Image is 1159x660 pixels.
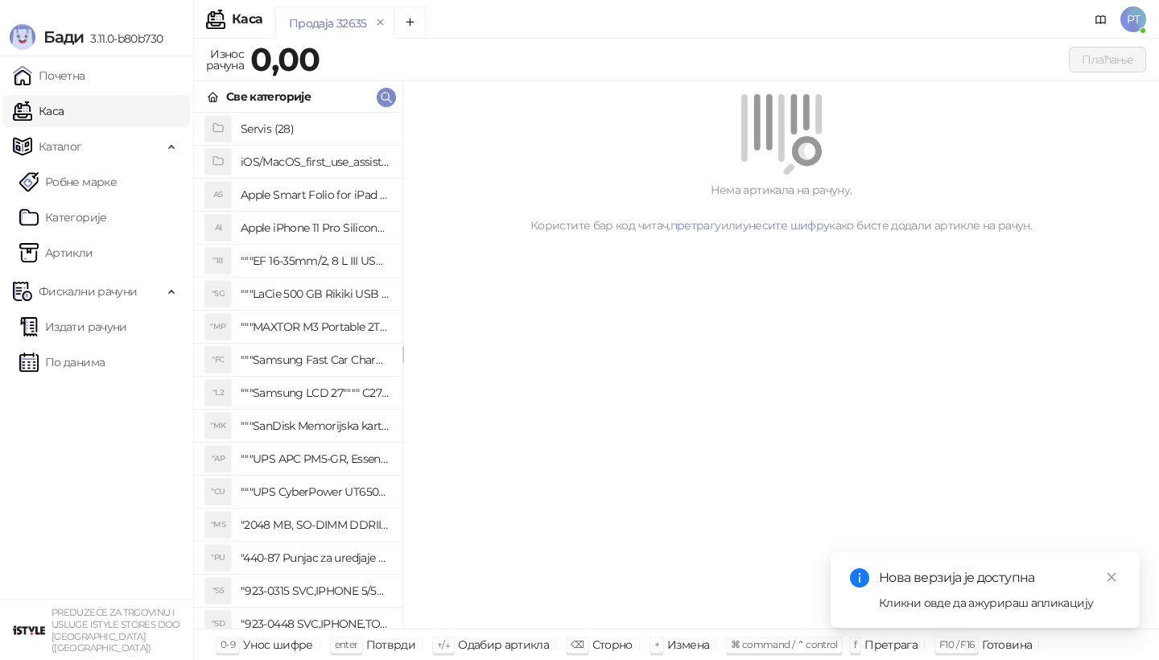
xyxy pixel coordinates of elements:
span: PT [1120,6,1146,32]
h4: """UPS APC PM5-GR, Essential Surge Arrest,5 utic_nica""" [241,446,390,472]
h4: Apple iPhone 11 Pro Silicone Case - Black [241,215,390,241]
span: ↑/↓ [437,638,450,650]
a: По данима [19,346,105,378]
h4: "923-0448 SVC,IPHONE,TOURQUE DRIVER KIT .65KGF- CM Šrafciger " [241,611,390,637]
h4: iOS/MacOS_first_use_assistance (4) [241,149,390,175]
a: Почетна [13,60,85,92]
div: Кликни овде да ажурираш апликацију [879,594,1120,612]
h4: Apple Smart Folio for iPad mini (A17 Pro) - Sage [241,182,390,208]
a: Робне марке [19,166,117,198]
img: 64x64-companyLogo-77b92cf4-9946-4f36-9751-bf7bb5fd2c7d.png [13,614,45,646]
div: Нова верзија је доступна [879,568,1120,588]
a: Категорије [19,201,107,233]
div: Готовина [982,634,1032,655]
h4: """EF 16-35mm/2, 8 L III USM""" [241,248,390,274]
h4: """LaCie 500 GB Rikiki USB 3.0 / Ultra Compact & Resistant aluminum / USB 3.0 / 2.5""""""" [241,281,390,307]
div: AI [205,215,231,241]
span: 0-9 [221,638,235,650]
div: "CU [205,479,231,505]
button: Плаћање [1069,47,1146,72]
div: Продаја 32635 [289,14,367,32]
img: Logo [10,24,35,50]
span: enter [335,638,358,650]
a: претрагу [670,218,721,233]
div: Унос шифре [243,634,313,655]
div: Сторно [592,634,633,655]
div: Каса [232,13,262,26]
div: "PU [205,545,231,571]
button: Add tab [394,6,426,39]
div: AS [205,182,231,208]
div: grid [194,113,402,629]
div: Потврди [366,634,416,655]
h4: """MAXTOR M3 Portable 2TB 2.5"""" crni eksterni hard disk HX-M201TCB/GM""" [241,314,390,340]
span: ⌘ command / ⌃ control [731,638,838,650]
div: "MK [205,413,231,439]
div: Измена [667,634,709,655]
h4: """SanDisk Memorijska kartica 256GB microSDXC sa SD adapterom SDSQXA1-256G-GN6MA - Extreme PLUS, ... [241,413,390,439]
a: Издати рачуни [19,311,127,343]
a: Документација [1088,6,1114,32]
div: Нема артикала на рачуну. Користите бар код читач, или како бисте додали артикле на рачун. [423,181,1140,234]
div: "S5 [205,578,231,604]
div: "5G [205,281,231,307]
span: F10 / F16 [939,638,974,650]
h4: "2048 MB, SO-DIMM DDRII, 667 MHz, Napajanje 1,8 0,1 V, Latencija CL5" [241,512,390,538]
h4: """Samsung LCD 27"""" C27F390FHUXEN""" [241,380,390,406]
span: Каталог [39,130,82,163]
div: "FC [205,347,231,373]
button: remove [370,16,391,30]
div: Претрага [864,634,918,655]
span: info-circle [850,568,869,588]
div: "MP [205,314,231,340]
h4: """Samsung Fast Car Charge Adapter, brzi auto punja_, boja crna""" [241,347,390,373]
a: Каса [13,95,64,127]
span: Бади [43,27,84,47]
div: "L2 [205,380,231,406]
span: close [1106,571,1117,583]
div: "SD [205,611,231,637]
a: ArtikliАртикли [19,237,93,269]
span: 3.11.0-b80b730 [84,31,163,46]
h4: Servis (28) [241,116,390,142]
div: Одабир артикла [458,634,549,655]
div: "18 [205,248,231,274]
a: унесите шифру [743,218,830,233]
div: "MS [205,512,231,538]
h4: "923-0315 SVC,IPHONE 5/5S BATTERY REMOVAL TRAY Držač za iPhone sa kojim se otvara display [241,578,390,604]
span: ⌫ [571,638,584,650]
div: "AP [205,446,231,472]
div: Све категорије [226,88,311,105]
strong: 0,00 [250,39,320,79]
span: Фискални рачуни [39,275,137,307]
h4: """UPS CyberPower UT650EG, 650VA/360W , line-int., s_uko, desktop""" [241,479,390,505]
div: Износ рачуна [203,43,247,76]
small: PREDUZEĆE ZA TRGOVINU I USLUGE ISTYLE STORES DOO [GEOGRAPHIC_DATA] ([GEOGRAPHIC_DATA]) [52,607,180,654]
span: + [654,638,659,650]
h4: "440-87 Punjac za uredjaje sa micro USB portom 4/1, Stand." [241,545,390,571]
span: f [854,638,856,650]
a: Close [1103,568,1120,586]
